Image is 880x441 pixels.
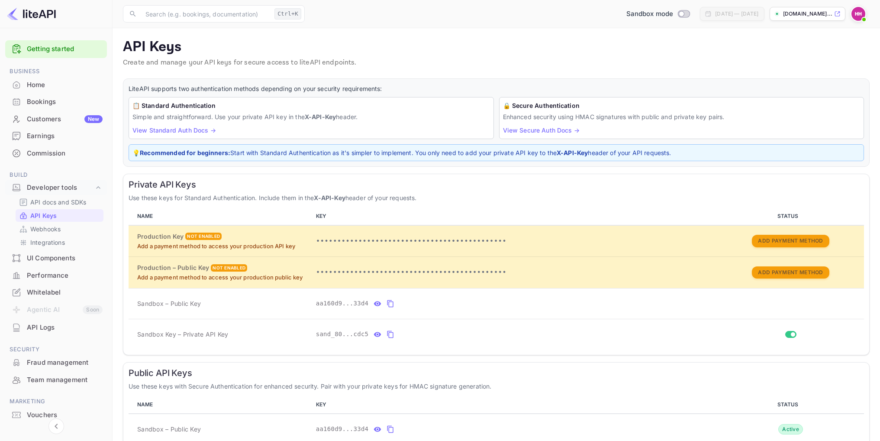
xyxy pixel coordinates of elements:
[5,128,107,145] div: Earnings
[137,242,309,251] p: Add a payment method to access your production API key
[30,211,57,220] p: API Keys
[5,77,107,94] div: Home
[5,345,107,354] span: Security
[19,198,100,207] a: API docs and SDKs
[27,271,103,281] div: Performance
[5,354,107,371] div: Fraud management
[5,128,107,144] a: Earnings
[27,323,103,333] div: API Logs
[316,330,369,339] span: sand_80...cdc5
[129,179,864,190] h6: Private API Keys
[314,194,345,201] strong: X-API-Key
[313,396,717,414] th: KEY
[752,268,829,276] a: Add Payment Method
[84,115,103,123] div: New
[274,8,301,19] div: Ctrl+K
[5,267,107,283] a: Performance
[752,235,829,247] button: Add Payment Method
[316,425,369,434] span: aa160d9...33d4
[27,44,103,54] a: Getting started
[5,250,107,267] div: UI Components
[211,264,247,272] div: Not enabled
[129,84,864,94] p: LiteAPI supports two authentication methods depending on your security requirements:
[316,267,713,278] p: •••••••••••••••••••••••••••••••••••••••••••••
[30,238,65,247] p: Integrations
[313,208,717,225] th: KEY
[132,148,860,157] p: 💡 Start with Standard Authentication as it's simpler to implement. You only need to add your priv...
[129,208,313,225] th: NAME
[851,7,865,21] img: Henrik Hansen
[5,354,107,370] a: Fraud management
[5,40,107,58] div: Getting started
[316,236,713,246] p: •••••••••••••••••••••••••••••••••••••••••••••
[30,224,61,233] p: Webhooks
[19,224,100,233] a: Webhooks
[5,319,107,336] div: API Logs
[27,183,94,193] div: Developer tools
[557,149,588,156] strong: X-API-Key
[123,58,870,68] p: Create and manage your API keys for secure access to liteAPI endpoints.
[137,232,184,241] h6: Production Key
[717,396,864,414] th: STATUS
[752,266,829,279] button: Add Payment Method
[5,145,107,162] div: Commission
[5,397,107,406] span: Marketing
[16,223,103,235] div: Webhooks
[129,193,864,202] p: Use these keys for Standard Authentication. Include them in the header of your requests.
[137,273,309,282] p: Add a payment method to access your production public key
[626,9,674,19] span: Sandbox mode
[137,263,209,272] h6: Production – Public Key
[123,39,870,56] p: API Keys
[27,114,103,124] div: Customers
[783,10,832,18] p: [DOMAIN_NAME]...
[27,149,103,159] div: Commission
[140,149,230,156] strong: Recommended for beginners:
[5,284,107,300] a: Whitelabel
[5,284,107,301] div: Whitelabel
[5,145,107,161] a: Commission
[27,80,103,90] div: Home
[132,126,216,134] a: View Standard Auth Docs →
[305,113,336,120] strong: X-API-Key
[129,208,864,350] table: private api keys table
[16,236,103,249] div: Integrations
[129,368,864,378] h6: Public API Keys
[5,94,107,110] a: Bookings
[27,375,103,385] div: Team management
[129,319,313,350] td: Sandbox Key – Private API Key
[5,372,107,388] a: Team management
[5,77,107,93] a: Home
[778,424,803,435] div: Active
[27,358,103,368] div: Fraud management
[5,67,107,76] span: Business
[132,101,490,110] h6: 📋 Standard Authentication
[5,170,107,180] span: Build
[27,131,103,141] div: Earnings
[5,180,107,195] div: Developer tools
[5,319,107,335] a: API Logs
[5,407,107,423] a: Vouchers
[752,237,829,244] a: Add Payment Method
[129,382,864,391] p: Use these keys with Secure Authentication for enhanced security. Pair with your private keys for ...
[623,9,693,19] div: Switch to Production mode
[316,299,369,308] span: aa160d9...33d4
[16,209,103,222] div: API Keys
[137,425,201,434] span: Sandbox – Public Key
[19,238,100,247] a: Integrations
[137,299,201,308] span: Sandbox – Public Key
[5,111,107,127] a: CustomersNew
[48,418,64,434] button: Collapse navigation
[27,97,103,107] div: Bookings
[132,112,490,121] p: Simple and straightforward. Use your private API key in the header.
[503,126,580,134] a: View Secure Auth Docs →
[503,101,861,110] h6: 🔒 Secure Authentication
[19,211,100,220] a: API Keys
[503,112,861,121] p: Enhanced security using HMAC signatures with public and private key pairs.
[5,267,107,284] div: Performance
[7,7,56,21] img: LiteAPI logo
[5,111,107,128] div: CustomersNew
[5,250,107,266] a: UI Components
[16,196,103,208] div: API docs and SDKs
